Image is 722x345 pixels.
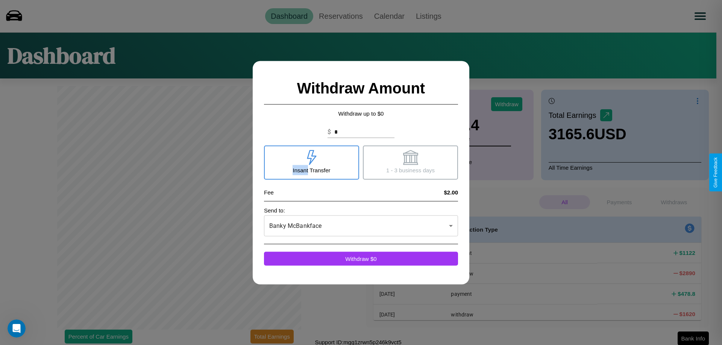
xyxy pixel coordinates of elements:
[328,127,331,136] p: $
[264,108,458,118] p: Withdraw up to $ 0
[264,72,458,104] h2: Withdraw Amount
[264,205,458,215] p: Send to:
[8,319,26,337] iframe: Intercom live chat
[713,157,718,188] div: Give Feedback
[264,252,458,265] button: Withdraw $0
[444,189,458,195] h4: $2.00
[264,187,274,197] p: Fee
[264,215,458,236] div: Banky McBankface
[386,165,435,175] p: 1 - 3 business days
[293,165,330,175] p: Insant Transfer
